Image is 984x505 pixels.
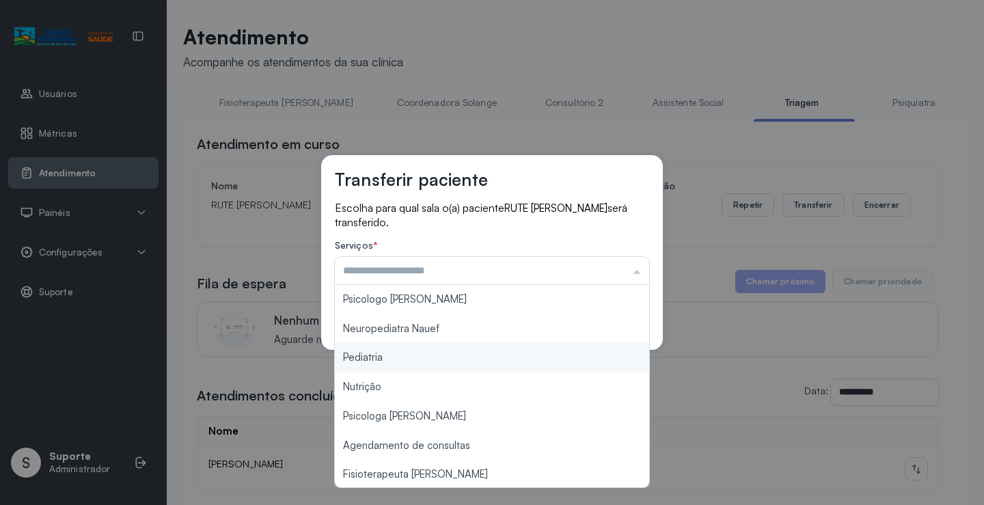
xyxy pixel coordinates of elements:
[335,460,649,489] li: Fisioterapeuta [PERSON_NAME]
[335,402,649,431] li: Psicologa [PERSON_NAME]
[335,201,649,229] p: Escolha para qual sala o(a) paciente será transferido.
[335,314,649,344] li: Neuropediatra Nauef
[335,169,488,190] h3: Transferir paciente
[335,239,373,251] span: Serviços
[335,285,649,314] li: Psicologo [PERSON_NAME]
[504,202,607,215] span: RUTE [PERSON_NAME]
[335,343,649,372] li: Pediatria
[335,431,649,461] li: Agendamento de consultas
[335,372,649,402] li: Nutrição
